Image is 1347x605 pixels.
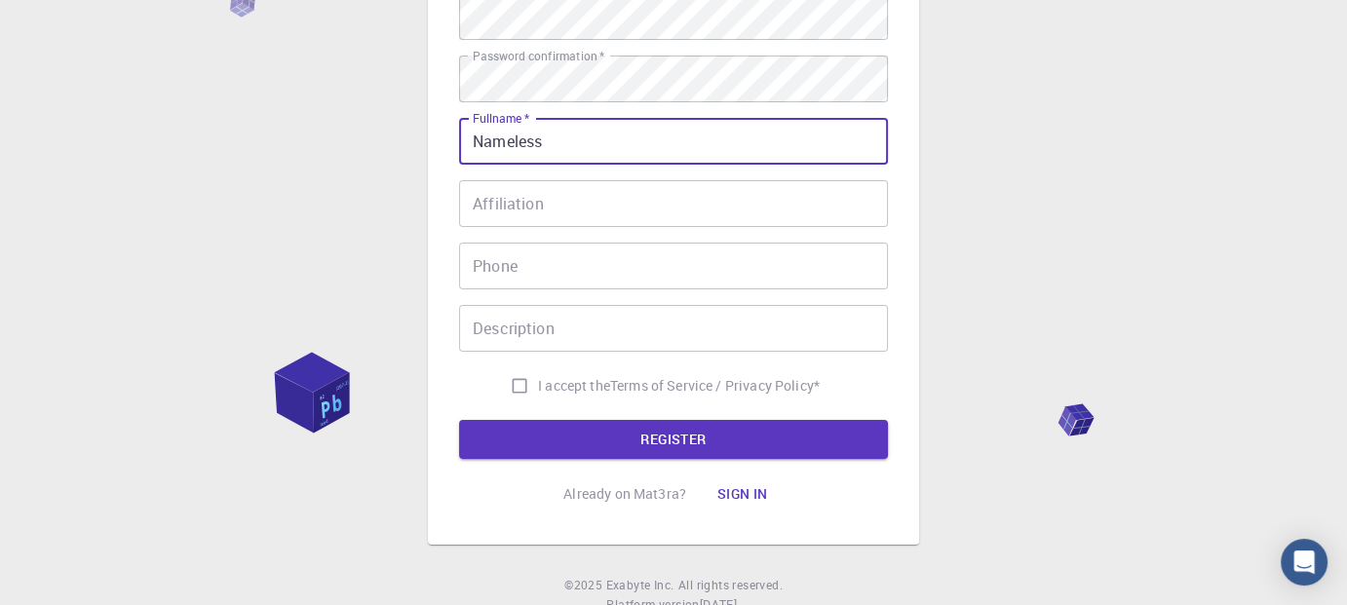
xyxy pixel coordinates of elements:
[610,376,820,396] p: Terms of Service / Privacy Policy *
[564,576,605,595] span: © 2025
[473,110,529,127] label: Fullname
[702,474,784,513] button: Sign in
[678,576,783,595] span: All rights reserved.
[606,577,674,592] span: Exabyte Inc.
[563,484,686,504] p: Already on Mat3ra?
[538,376,610,396] span: I accept the
[610,376,820,396] a: Terms of Service / Privacy Policy*
[473,48,604,64] label: Password confirmation
[606,576,674,595] a: Exabyte Inc.
[459,420,888,459] button: REGISTER
[1281,539,1328,586] div: Open Intercom Messenger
